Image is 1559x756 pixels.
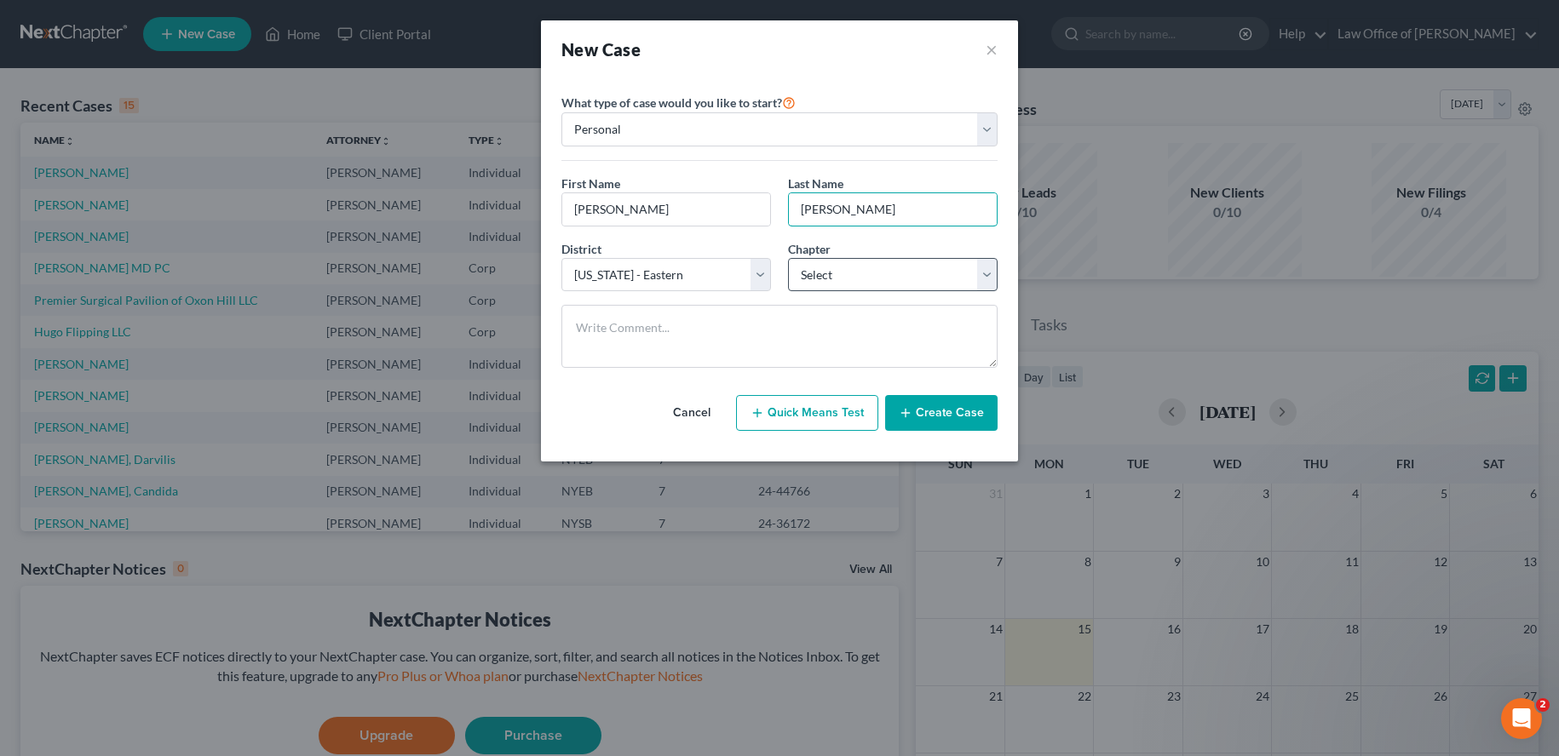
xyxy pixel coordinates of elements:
[561,92,796,112] label: What type of case would you like to start?
[1501,698,1542,739] iframe: Intercom live chat
[736,395,878,431] button: Quick Means Test
[1536,698,1550,712] span: 2
[986,37,998,61] button: ×
[561,39,641,60] strong: New Case
[788,242,831,256] span: Chapter
[789,193,997,226] input: Enter Last Name
[654,396,729,430] button: Cancel
[561,242,601,256] span: District
[788,176,843,191] span: Last Name
[885,395,998,431] button: Create Case
[562,193,770,226] input: Enter First Name
[561,176,620,191] span: First Name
